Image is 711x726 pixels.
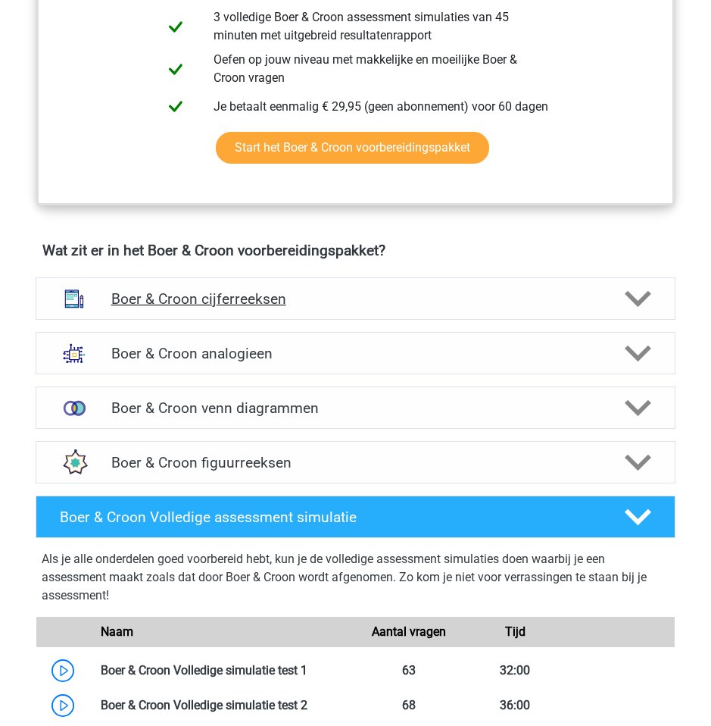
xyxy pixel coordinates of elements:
h4: Boer & Croon analogieen [111,345,600,362]
a: analogieen Boer & Croon analogieen [30,332,681,374]
div: Boer & Croon Volledige simulatie test 2 [89,696,355,715]
div: Tijd [462,623,569,641]
a: cijferreeksen Boer & Croon cijferreeksen [30,277,681,320]
h4: Boer & Croon cijferreeksen [111,290,600,308]
a: figuurreeksen Boer & Croon figuurreeksen [30,441,681,483]
img: figuurreeksen [55,443,94,483]
img: analogieen [55,334,94,374]
div: Boer & Croon Volledige simulatie test 1 [89,662,355,680]
div: Als je alle onderdelen goed voorbereid hebt, kun je de volledige assessment simulaties doen waarb... [42,550,669,611]
h4: Boer & Croon figuurreeksen [111,454,600,471]
h4: Boer & Croon Volledige assessment simulatie [60,509,600,526]
a: venn diagrammen Boer & Croon venn diagrammen [30,386,681,429]
div: Naam [89,623,355,641]
h4: Wat zit er in het Boer & Croon voorbereidingspakket? [42,242,669,259]
a: Start het Boer & Croon voorbereidingspakket [216,132,489,164]
h4: Boer & Croon venn diagrammen [111,399,600,417]
img: venn diagrammen [55,389,94,427]
div: Aantal vragen [355,623,462,641]
img: cijferreeksen [55,280,94,319]
a: Boer & Croon Volledige assessment simulatie [30,496,681,538]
